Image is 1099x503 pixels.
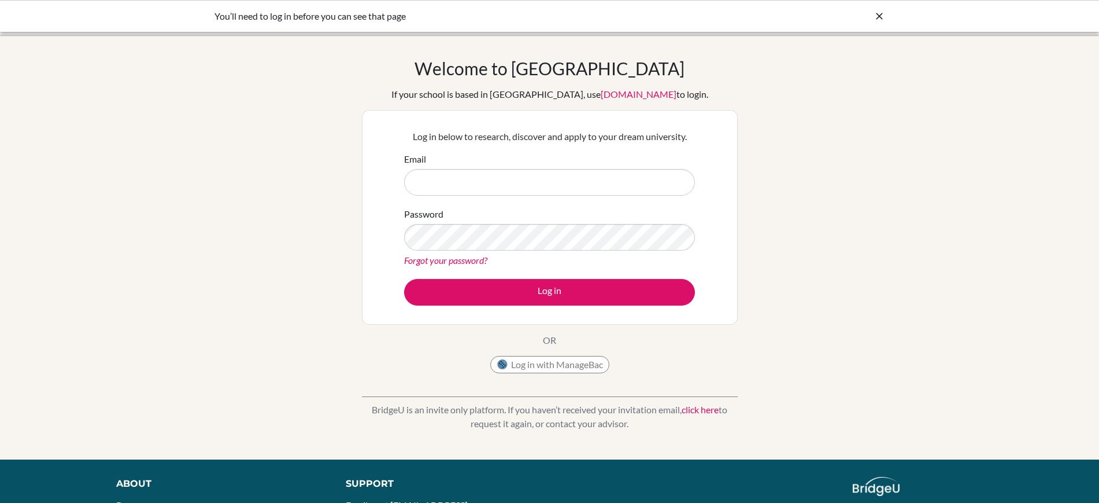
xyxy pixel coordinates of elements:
p: BridgeU is an invite only platform. If you haven’t received your invitation email, to request it ... [362,403,738,431]
a: click here [682,404,719,415]
div: You’ll need to log in before you can see that page [214,9,712,23]
label: Email [404,152,426,166]
div: Support [346,477,536,491]
button: Log in [404,279,695,306]
button: Log in with ManageBac [490,356,609,373]
p: Log in below to research, discover and apply to your dream university. [404,130,695,144]
div: If your school is based in [GEOGRAPHIC_DATA], use to login. [391,87,708,101]
a: Forgot your password? [404,255,487,266]
p: OR [543,333,556,347]
a: [DOMAIN_NAME] [601,89,676,100]
label: Password [404,207,443,221]
h1: Welcome to [GEOGRAPHIC_DATA] [415,58,684,79]
div: About [116,477,320,491]
img: logo_white@2x-f4f0deed5e89b7ecb1c2cc34c3e3d731f90f0f143d5ea2071677605dd97b5244.png [853,477,900,496]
